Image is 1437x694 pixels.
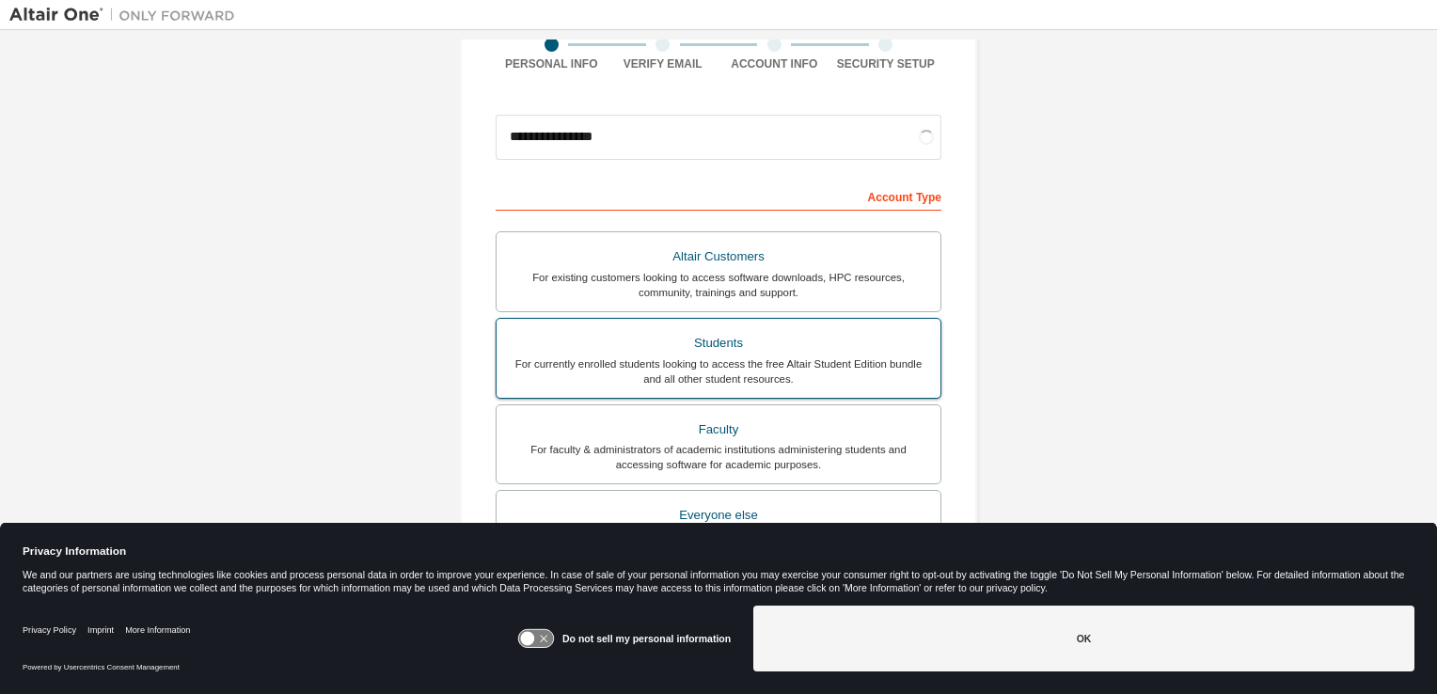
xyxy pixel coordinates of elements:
[496,181,941,211] div: Account Type
[508,330,929,356] div: Students
[508,244,929,270] div: Altair Customers
[508,442,929,472] div: For faculty & administrators of academic institutions administering students and accessing softwa...
[718,56,830,71] div: Account Info
[508,356,929,386] div: For currently enrolled students looking to access the free Altair Student Edition bundle and all ...
[508,417,929,443] div: Faculty
[9,6,245,24] img: Altair One
[608,56,719,71] div: Verify Email
[508,502,929,528] div: Everyone else
[830,56,942,71] div: Security Setup
[508,270,929,300] div: For existing customers looking to access software downloads, HPC resources, community, trainings ...
[496,56,608,71] div: Personal Info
